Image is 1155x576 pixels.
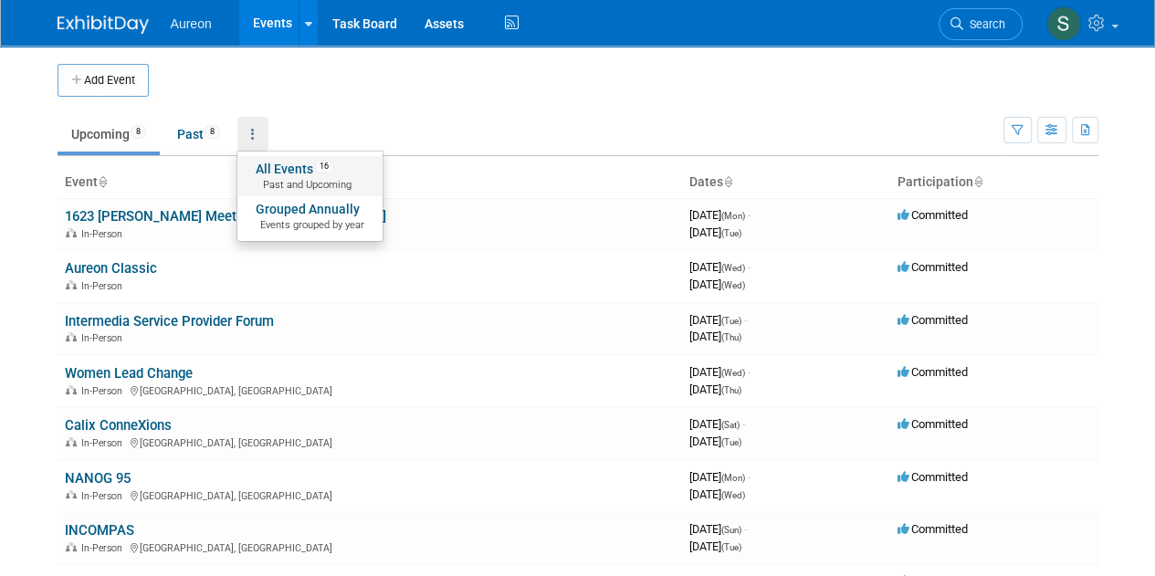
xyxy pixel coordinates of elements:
[66,385,77,394] img: In-Person Event
[748,470,751,484] span: -
[721,332,741,342] span: (Thu)
[689,278,745,291] span: [DATE]
[65,260,157,277] a: Aureon Classic
[65,522,134,539] a: INCOMPAS
[689,313,747,327] span: [DATE]
[66,332,77,341] img: In-Person Event
[963,17,1005,31] span: Search
[742,417,745,431] span: -
[65,365,193,382] a: Women Lead Change
[721,263,745,273] span: (Wed)
[65,487,675,502] div: [GEOGRAPHIC_DATA], [GEOGRAPHIC_DATA]
[205,125,220,139] span: 8
[721,280,745,290] span: (Wed)
[682,167,890,198] th: Dates
[66,542,77,551] img: In-Person Event
[131,125,146,139] span: 8
[81,437,128,449] span: In-Person
[898,313,968,327] span: Committed
[721,228,741,238] span: (Tue)
[66,437,77,446] img: In-Person Event
[689,522,747,536] span: [DATE]
[898,522,968,536] span: Committed
[721,211,745,221] span: (Mon)
[721,368,745,378] span: (Wed)
[748,260,751,274] span: -
[898,470,968,484] span: Committed
[81,490,128,502] span: In-Person
[689,208,751,222] span: [DATE]
[66,490,77,499] img: In-Person Event
[58,117,160,152] a: Upcoming8
[58,167,682,198] th: Event
[171,16,212,31] span: Aureon
[721,490,745,500] span: (Wed)
[721,542,741,552] span: (Tue)
[1046,6,1081,41] img: Sophia Millang
[237,156,383,196] a: All Events16 Past and Upcoming
[689,365,751,379] span: [DATE]
[256,178,364,193] span: Past and Upcoming
[898,365,968,379] span: Committed
[65,382,675,397] div: [GEOGRAPHIC_DATA], [GEOGRAPHIC_DATA]
[898,208,968,222] span: Committed
[163,117,234,152] a: Past8
[689,539,741,553] span: [DATE]
[898,417,968,431] span: Committed
[689,417,745,431] span: [DATE]
[689,225,741,239] span: [DATE]
[66,280,77,289] img: In-Person Event
[65,539,675,554] div: [GEOGRAPHIC_DATA], [GEOGRAPHIC_DATA]
[81,228,128,240] span: In-Person
[65,470,131,487] a: NANOG 95
[65,417,172,434] a: Calix ConneXions
[256,218,364,233] span: Events grouped by year
[721,437,741,447] span: (Tue)
[721,420,740,430] span: (Sat)
[721,385,741,395] span: (Thu)
[314,160,334,173] span: 16
[689,260,751,274] span: [DATE]
[98,174,107,189] a: Sort by Event Name
[65,435,675,449] div: [GEOGRAPHIC_DATA], [GEOGRAPHIC_DATA]
[237,196,383,236] a: Grouped AnnuallyEvents grouped by year
[721,525,741,535] span: (Sun)
[689,330,741,343] span: [DATE]
[721,473,745,483] span: (Mon)
[689,470,751,484] span: [DATE]
[744,313,747,327] span: -
[890,167,1098,198] th: Participation
[65,313,274,330] a: Intermedia Service Provider Forum
[58,16,149,34] img: ExhibitDay
[81,280,128,292] span: In-Person
[65,208,386,225] a: 1623 [PERSON_NAME] Meet in [GEOGRAPHIC_DATA]
[898,260,968,274] span: Committed
[744,522,747,536] span: -
[81,542,128,554] span: In-Person
[689,435,741,448] span: [DATE]
[748,208,751,222] span: -
[973,174,982,189] a: Sort by Participation Type
[66,228,77,237] img: In-Person Event
[81,332,128,344] span: In-Person
[689,487,745,501] span: [DATE]
[723,174,732,189] a: Sort by Start Date
[748,365,751,379] span: -
[58,64,149,97] button: Add Event
[81,385,128,397] span: In-Person
[721,316,741,326] span: (Tue)
[689,382,741,396] span: [DATE]
[939,8,1023,40] a: Search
